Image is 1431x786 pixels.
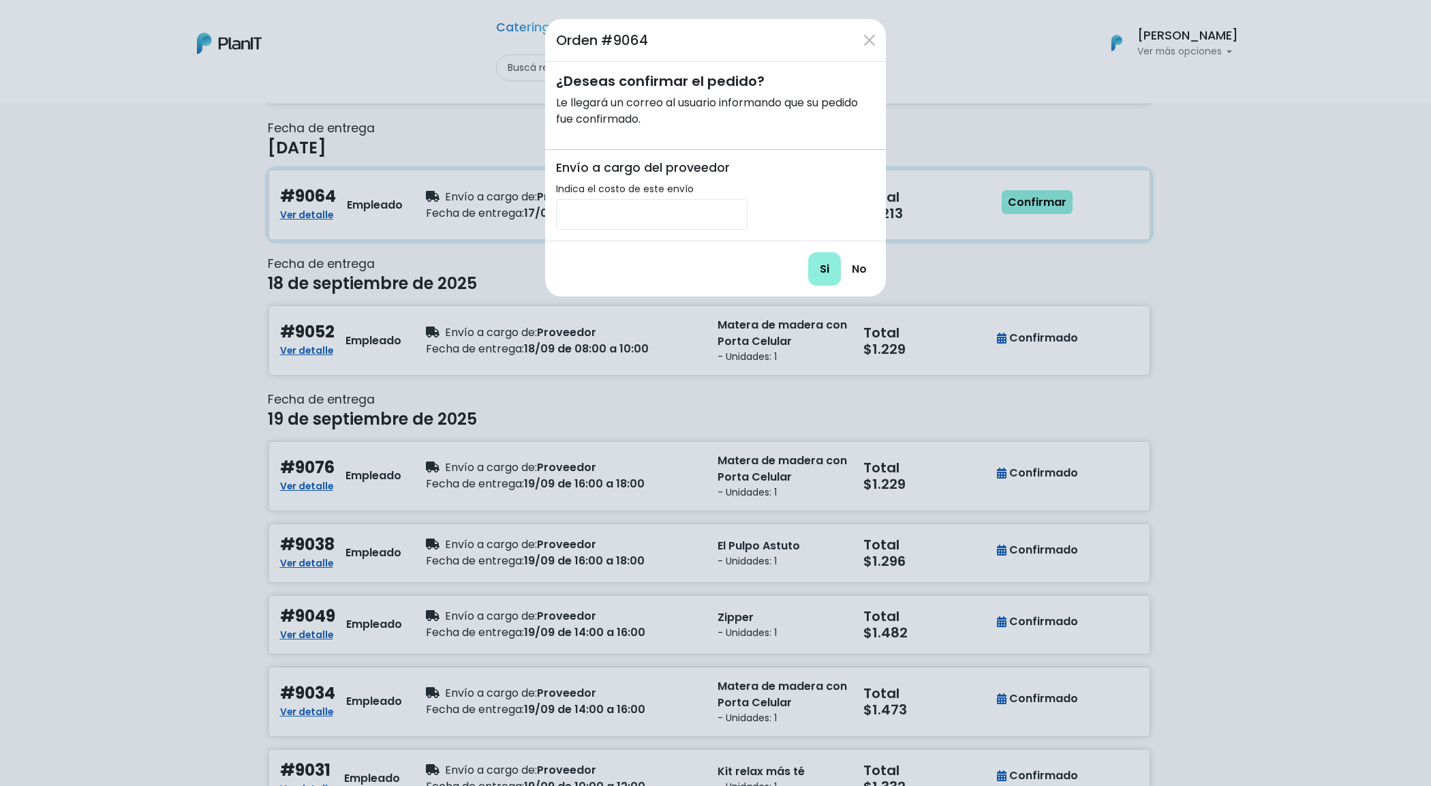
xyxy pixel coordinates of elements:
[556,73,875,89] h5: ¿Deseas confirmar el pedido?
[556,95,875,127] p: Le llegará un correo al usuario informando que su pedido fue confirmado.
[844,253,875,285] a: No
[556,30,648,50] h5: Orden #9064
[556,161,748,175] h6: Envío a cargo del proveedor
[859,29,880,51] button: Close
[808,252,841,286] input: Si
[556,182,694,196] label: Indica el costo de este envío
[70,13,196,40] div: ¿Necesitás ayuda?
